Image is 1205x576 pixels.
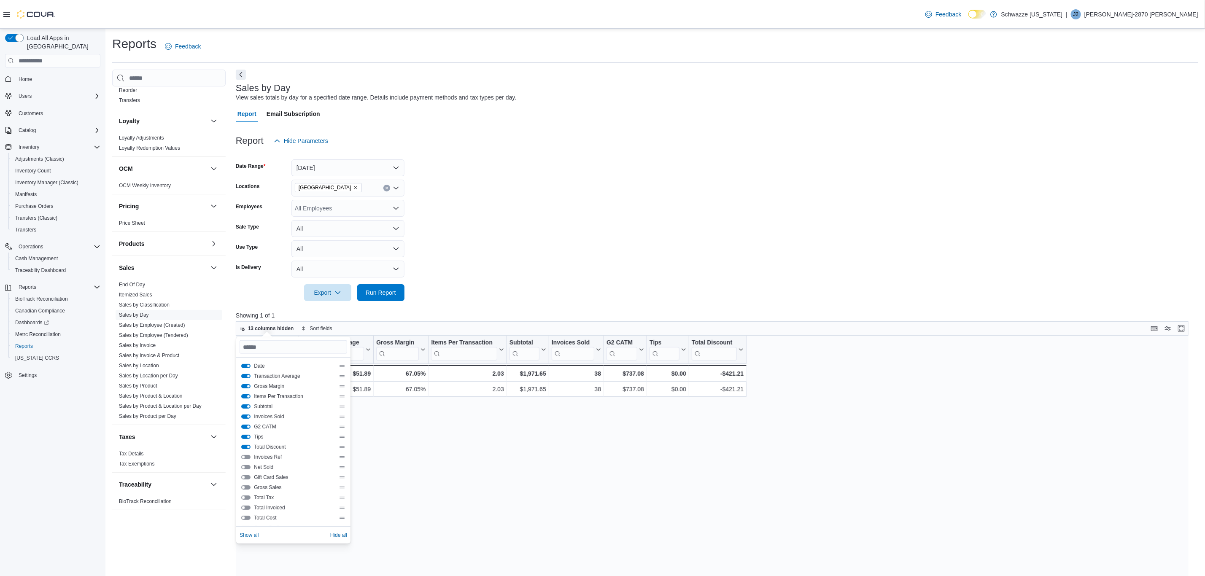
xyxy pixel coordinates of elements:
[15,370,100,380] span: Settings
[692,339,744,361] button: Total Discount
[119,332,188,338] a: Sales by Employee (Tendered)
[119,97,140,103] a: Transfers
[12,178,82,188] a: Inventory Manager (Classic)
[2,107,104,119] button: Customers
[15,125,100,135] span: Catalog
[254,383,335,390] span: Gross Margin
[12,253,100,264] span: Cash Management
[393,205,399,212] button: Open list of options
[119,461,155,467] a: Tax Exemptions
[2,141,104,153] button: Inventory
[8,253,104,264] button: Cash Management
[162,38,204,55] a: Feedback
[339,373,345,380] div: Drag handle
[376,369,426,379] div: 67.05%
[119,480,207,489] button: Traceability
[241,495,251,500] button: Total Tax
[15,226,36,233] span: Transfers
[12,318,52,328] a: Dashboards
[15,215,57,221] span: Transfers (Classic)
[15,319,49,326] span: Dashboards
[366,288,396,297] span: Run Report
[509,339,539,361] div: Subtotal
[254,464,335,471] span: Net Sold
[119,382,157,389] span: Sales by Product
[241,475,251,479] button: Gift Card Sales
[119,433,207,441] button: Taxes
[119,301,170,308] span: Sales by Classification
[15,307,65,314] span: Canadian Compliance
[509,339,546,361] button: Subtotal
[15,125,39,135] button: Catalog
[15,167,51,174] span: Inventory Count
[431,339,504,361] button: Items Per Transaction
[241,435,251,439] button: Tips
[8,305,104,317] button: Canadian Compliance
[376,339,419,347] div: Gross Margin
[1066,9,1068,19] p: |
[254,454,335,460] span: Invoices Ref
[19,284,36,291] span: Reports
[209,263,219,273] button: Sales
[291,159,404,176] button: [DATE]
[1001,9,1063,19] p: Schwazze [US_STATE]
[12,213,61,223] a: Transfers (Classic)
[1073,9,1079,19] span: J2
[241,425,251,429] button: G2 CATM
[254,403,335,410] span: Subtotal
[8,293,104,305] button: BioTrack Reconciliation
[12,329,64,339] a: Metrc Reconciliation
[8,317,104,328] a: Dashboards
[339,464,345,471] div: Drag handle
[119,352,179,359] span: Sales by Invoice & Product
[302,384,371,394] div: $51.89
[241,384,251,388] button: Gross Margin
[339,423,345,430] div: Drag handle
[552,369,601,379] div: 38
[431,369,504,379] div: 2.03
[119,145,180,151] a: Loyalty Redemption Values
[119,202,207,210] button: Pricing
[692,369,744,379] div: -$421.21
[607,339,637,361] div: G2 CATM
[339,393,345,400] div: Drag handle
[119,264,207,272] button: Sales
[299,183,351,192] span: [GEOGRAPHIC_DATA]
[119,393,183,399] a: Sales by Product & Location
[119,264,135,272] h3: Sales
[19,93,32,100] span: Users
[1149,323,1159,334] button: Keyboard shortcuts
[339,383,345,390] div: Drag handle
[15,179,78,186] span: Inventory Manager (Classic)
[304,284,351,301] button: Export
[330,532,347,538] span: Hide all
[236,203,262,210] label: Employees
[119,353,179,358] a: Sales by Invoice & Product
[15,108,46,118] a: Customers
[12,318,100,328] span: Dashboards
[119,342,156,349] span: Sales by Invoice
[119,282,145,288] a: End Of Day
[376,339,426,361] button: Gross Margin
[119,183,171,188] a: OCM Weekly Inventory
[254,413,335,420] span: Invoices Sold
[15,242,47,252] button: Operations
[8,212,104,224] button: Transfers (Classic)
[24,34,100,51] span: Load All Apps in [GEOGRAPHIC_DATA]
[119,291,152,298] span: Itemized Sales
[241,374,251,378] button: Transaction Average
[552,339,601,361] button: Invoices Sold
[8,328,104,340] button: Metrc Reconciliation
[254,444,335,450] span: Total Discount
[12,294,100,304] span: BioTrack Reconciliation
[119,451,144,457] a: Tax Details
[17,10,55,19] img: Cova
[12,341,100,351] span: Reports
[254,525,335,531] span: Gross Profit
[19,110,43,117] span: Customers
[302,369,371,379] div: $51.89
[8,177,104,188] button: Inventory Manager (Classic)
[112,133,226,156] div: Loyalty
[8,153,104,165] button: Adjustments (Classic)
